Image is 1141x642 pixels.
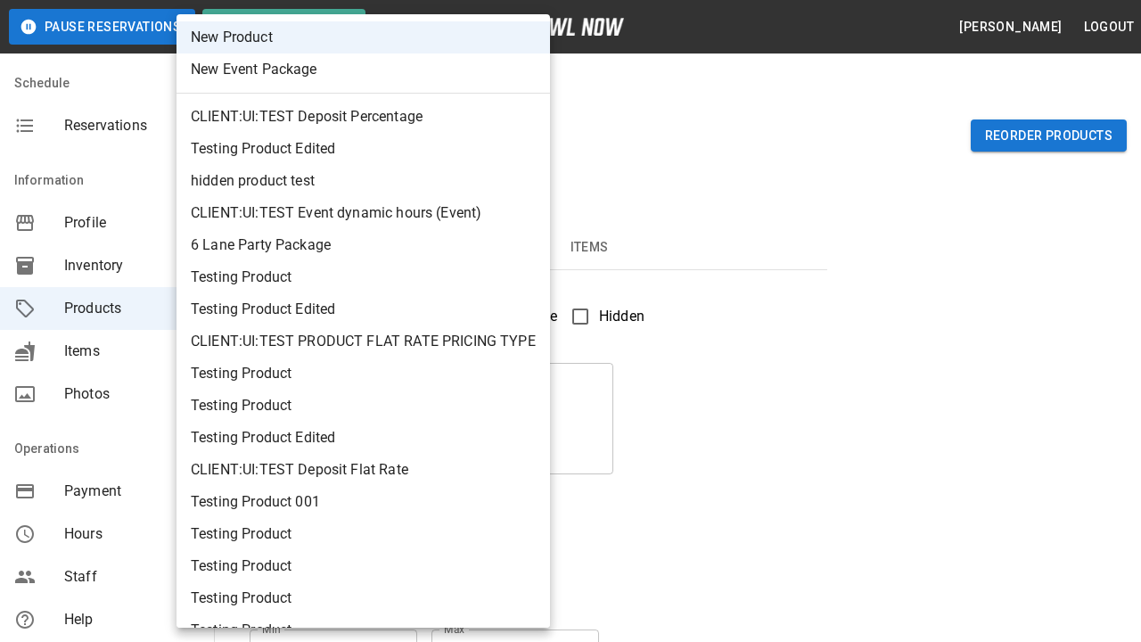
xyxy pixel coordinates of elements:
[176,454,550,486] li: CLIENT:UI:TEST Deposit Flat Rate
[176,582,550,614] li: Testing Product
[176,358,550,390] li: Testing Product
[176,21,550,53] li: New Product
[176,197,550,229] li: CLIENT:UI:TEST Event dynamic hours (Event)
[176,165,550,197] li: hidden product test
[176,101,550,133] li: CLIENT:UI:TEST Deposit Percentage
[176,325,550,358] li: CLIENT:UI:TEST PRODUCT FLAT RATE PRICING TYPE
[176,486,550,518] li: Testing Product 001
[176,518,550,550] li: Testing Product
[176,293,550,325] li: Testing Product Edited
[176,229,550,261] li: 6 Lane Party Package
[176,390,550,422] li: Testing Product
[176,53,550,86] li: New Event Package
[176,133,550,165] li: Testing Product Edited
[176,261,550,293] li: Testing Product
[176,422,550,454] li: Testing Product Edited
[176,550,550,582] li: Testing Product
